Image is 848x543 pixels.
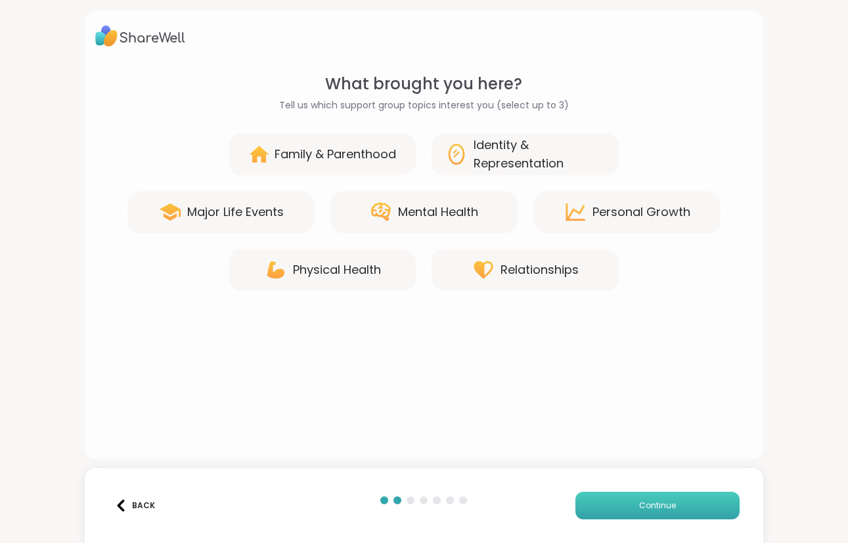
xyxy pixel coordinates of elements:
div: Physical Health [293,261,381,279]
span: Continue [639,500,676,511]
div: Mental Health [398,203,478,221]
button: Back [108,492,161,519]
span: Tell us which support group topics interest you (select up to 3) [279,98,569,112]
div: Relationships [501,261,579,279]
div: Back [115,500,155,511]
div: Family & Parenthood [275,145,396,163]
div: Personal Growth [592,203,690,221]
img: ShareWell Logo [95,21,185,51]
div: Identity & Representation [474,136,606,173]
button: Continue [575,492,740,519]
div: Major Life Events [187,203,284,221]
span: What brought you here? [325,72,522,96]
